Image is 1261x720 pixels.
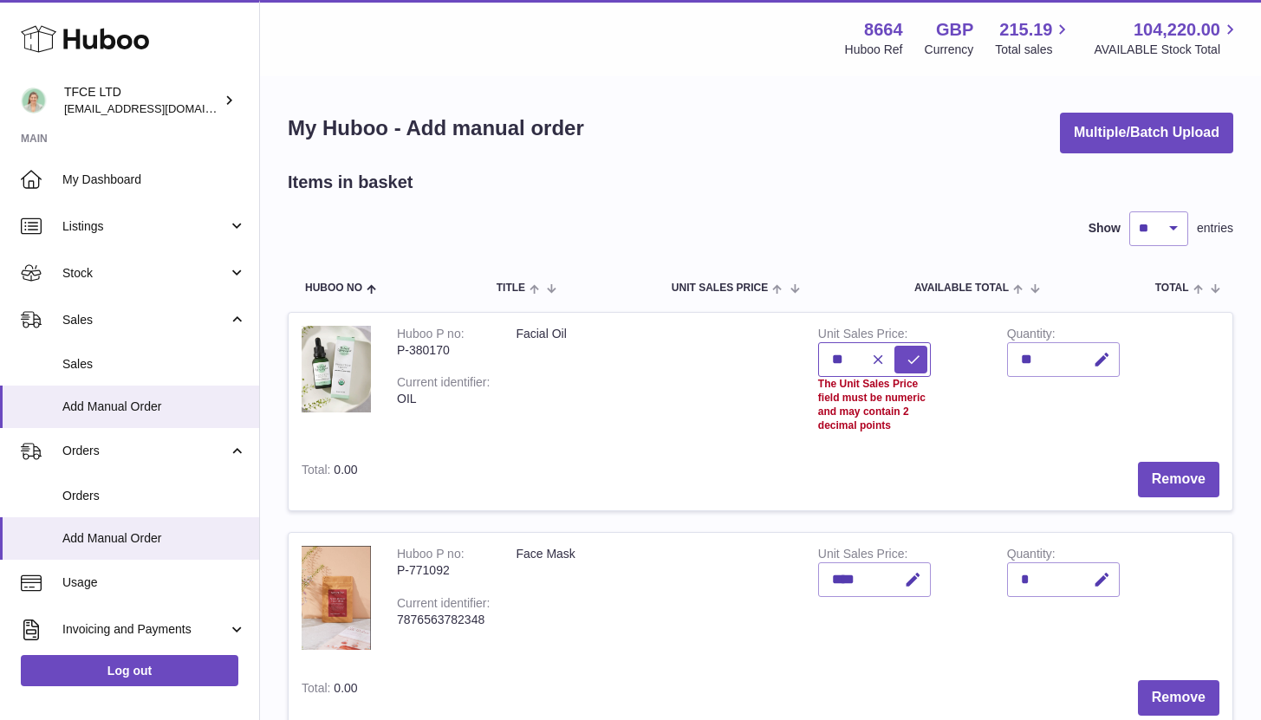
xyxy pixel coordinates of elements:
[936,18,973,42] strong: GBP
[497,282,525,294] span: Title
[397,562,490,579] div: P-771092
[288,171,413,194] h2: Items in basket
[62,488,246,504] span: Orders
[397,327,465,345] div: Huboo P no
[1134,18,1220,42] span: 104,220.00
[334,463,357,477] span: 0.00
[62,265,228,282] span: Stock
[1155,282,1189,294] span: Total
[302,463,334,481] label: Total
[302,681,334,699] label: Total
[62,172,246,188] span: My Dashboard
[1197,220,1233,237] span: entries
[503,533,804,667] td: Face Mask
[1060,113,1233,153] button: Multiple/Batch Upload
[818,327,907,345] label: Unit Sales Price
[1094,18,1240,58] a: 104,220.00 AVAILABLE Stock Total
[397,596,490,614] div: Current identifier
[62,356,246,373] span: Sales
[999,18,1052,42] span: 215.19
[1138,462,1219,497] button: Remove
[914,282,1009,294] span: AVAILABLE Total
[62,621,228,638] span: Invoicing and Payments
[995,42,1072,58] span: Total sales
[302,326,371,413] img: Facial Oil
[62,218,228,235] span: Listings
[62,574,246,591] span: Usage
[818,377,931,433] div: The Unit Sales Price field must be numeric and may contain 2 decimal points
[397,342,490,359] div: P-380170
[21,655,238,686] a: Log out
[845,42,903,58] div: Huboo Ref
[672,282,768,294] span: Unit Sales Price
[302,546,371,650] img: Face Mask
[62,399,246,415] span: Add Manual Order
[64,84,220,117] div: TFCE LTD
[503,313,804,450] td: Facial Oil
[397,547,465,565] div: Huboo P no
[995,18,1072,58] a: 215.19 Total sales
[818,547,907,565] label: Unit Sales Price
[397,612,490,628] div: 7876563782348
[925,42,974,58] div: Currency
[1007,327,1056,345] label: Quantity
[397,391,490,407] div: OIL
[305,282,362,294] span: Huboo no
[1138,680,1219,716] button: Remove
[1007,547,1056,565] label: Quantity
[64,101,255,115] span: [EMAIL_ADDRESS][DOMAIN_NAME]
[334,681,357,695] span: 0.00
[397,375,490,393] div: Current identifier
[1089,220,1121,237] label: Show
[21,88,47,114] img: hello@thefacialcuppingexpert.com
[288,114,584,142] h1: My Huboo - Add manual order
[62,443,228,459] span: Orders
[864,18,903,42] strong: 8664
[62,312,228,328] span: Sales
[62,530,246,547] span: Add Manual Order
[1094,42,1240,58] span: AVAILABLE Stock Total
